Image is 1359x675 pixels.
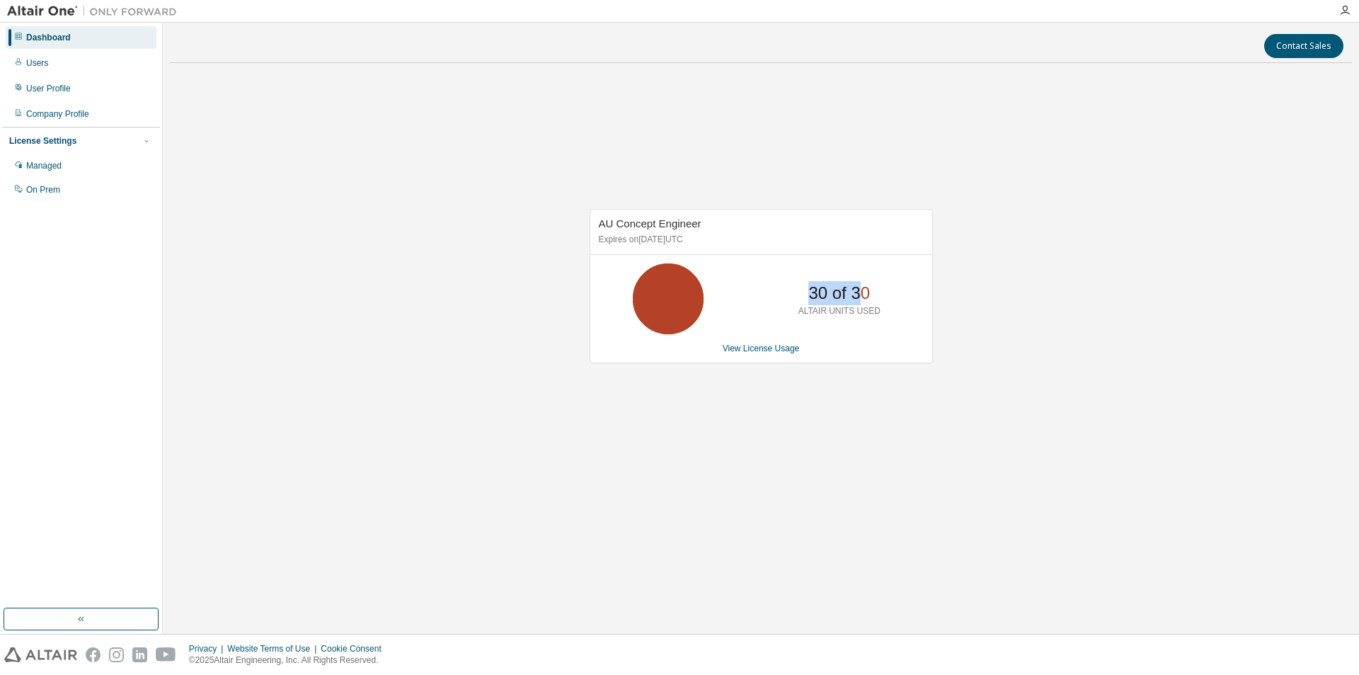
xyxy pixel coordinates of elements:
p: 30 of 30 [808,281,870,305]
img: youtube.svg [156,647,176,662]
img: Altair One [7,4,184,18]
img: altair_logo.svg [4,647,77,662]
div: On Prem [26,184,60,195]
button: Contact Sales [1264,34,1343,58]
div: Managed [26,160,62,171]
span: AU Concept Engineer [599,217,701,229]
div: Privacy [189,643,227,654]
p: © 2025 Altair Engineering, Inc. All Rights Reserved. [189,654,390,667]
a: View License Usage [723,344,800,353]
p: Expires on [DATE] UTC [599,234,920,246]
div: Dashboard [26,32,71,43]
div: License Settings [9,135,76,147]
div: Company Profile [26,108,89,120]
div: Cookie Consent [321,643,389,654]
img: facebook.svg [86,647,101,662]
div: Website Terms of Use [227,643,321,654]
div: User Profile [26,83,71,94]
div: Users [26,57,48,69]
img: linkedin.svg [132,647,147,662]
img: instagram.svg [109,647,124,662]
p: ALTAIR UNITS USED [798,305,881,317]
